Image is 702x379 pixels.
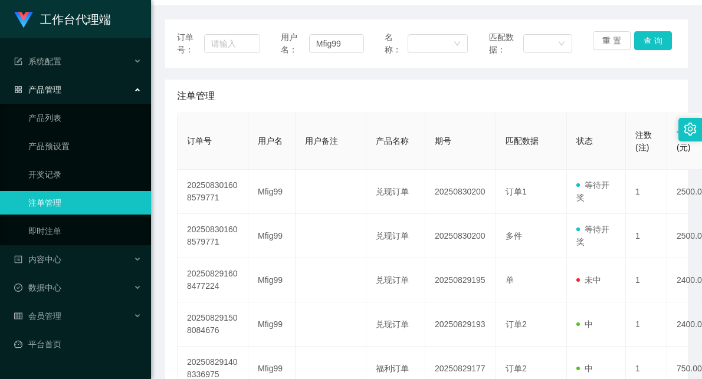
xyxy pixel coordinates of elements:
[28,219,142,243] a: 即时注单
[14,255,22,263] i: 图标: profile
[258,136,283,146] span: 用户名
[576,364,593,373] span: 中
[506,231,522,240] span: 多件
[576,275,601,285] span: 未中
[28,163,142,186] a: 开奖记录
[178,302,248,347] td: 202508291508084676
[14,255,61,264] span: 内容中心
[576,319,593,329] span: 中
[425,258,496,302] td: 20250829195
[177,31,204,56] span: 订单号：
[506,275,514,285] span: 单
[626,258,667,302] td: 1
[248,302,296,347] td: Mfig99
[14,332,142,356] a: 图标: dashboard平台首页
[14,284,22,292] i: 图标: check-circle-o
[14,283,61,292] span: 数据中心
[435,136,451,146] span: 期号
[248,214,296,258] td: Mfig99
[425,302,496,347] td: 20250829193
[425,214,496,258] td: 20250830200
[187,136,212,146] span: 订单号
[576,136,593,146] span: 状态
[28,106,142,130] a: 产品列表
[634,31,672,50] button: 查 询
[425,170,496,214] td: 20250830200
[385,31,408,56] span: 名称：
[506,136,539,146] span: 匹配数据
[684,123,697,136] i: 图标: setting
[626,170,667,214] td: 1
[28,134,142,158] a: 产品预设置
[366,258,425,302] td: 兑现订单
[281,31,309,56] span: 用户名：
[14,85,61,94] span: 产品管理
[14,57,61,66] span: 系统配置
[178,258,248,302] td: 202508291608477224
[593,31,631,50] button: 重 置
[178,214,248,258] td: 202508301608579771
[14,311,61,321] span: 会员管理
[626,214,667,258] td: 1
[489,31,524,56] span: 匹配数据：
[506,187,527,196] span: 订单1
[40,1,111,38] h1: 工作台代理端
[376,136,409,146] span: 产品名称
[366,214,425,258] td: 兑现订单
[248,258,296,302] td: Mfig99
[14,14,111,24] a: 工作台代理端
[506,319,527,329] span: 订单2
[506,364,527,373] span: 订单2
[576,225,609,246] span: 等待开奖
[626,302,667,347] td: 1
[576,180,609,202] span: 等待开奖
[14,85,22,94] i: 图标: appstore-o
[14,312,22,320] i: 图标: table
[204,34,260,53] input: 请输入
[366,302,425,347] td: 兑现订单
[248,170,296,214] td: Mfig99
[454,40,461,48] i: 图标: down
[14,57,22,65] i: 图标: form
[28,191,142,215] a: 注单管理
[14,12,33,28] img: logo.9652507e.png
[177,89,215,103] span: 注单管理
[178,170,248,214] td: 202508301608579771
[309,34,364,53] input: 请输入
[366,170,425,214] td: 兑现订单
[558,40,565,48] i: 图标: down
[635,130,652,152] span: 注数(注)
[305,136,338,146] span: 用户备注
